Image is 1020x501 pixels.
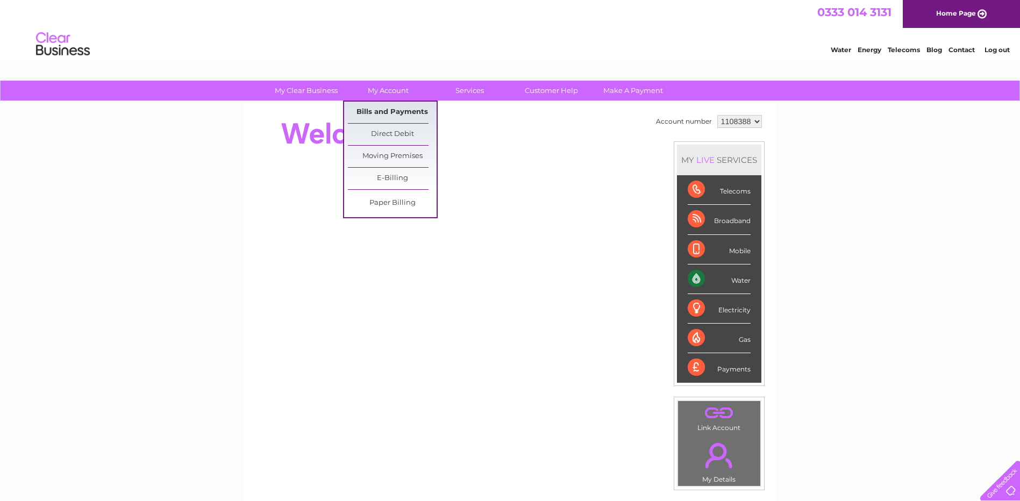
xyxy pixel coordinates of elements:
[256,6,765,52] div: Clear Business is a trading name of Verastar Limited (registered in [GEOGRAPHIC_DATA] No. 3667643...
[348,124,437,145] a: Direct Debit
[688,264,751,294] div: Water
[688,294,751,324] div: Electricity
[425,81,514,101] a: Services
[348,102,437,123] a: Bills and Payments
[348,168,437,189] a: E-Billing
[677,145,761,175] div: MY SERVICES
[688,235,751,264] div: Mobile
[688,353,751,382] div: Payments
[926,46,942,54] a: Blog
[817,5,891,19] a: 0333 014 3131
[858,46,881,54] a: Energy
[688,205,751,234] div: Broadband
[348,192,437,214] a: Paper Billing
[677,400,761,434] td: Link Account
[348,146,437,167] a: Moving Premises
[688,324,751,353] div: Gas
[681,436,758,474] a: .
[831,46,851,54] a: Water
[262,81,351,101] a: My Clear Business
[888,46,920,54] a: Telecoms
[985,46,1010,54] a: Log out
[688,175,751,205] div: Telecoms
[507,81,596,101] a: Customer Help
[694,155,717,165] div: LIVE
[653,112,715,131] td: Account number
[948,46,975,54] a: Contact
[681,404,758,423] a: .
[344,81,432,101] a: My Account
[677,434,761,486] td: My Details
[589,81,677,101] a: Make A Payment
[35,28,90,61] img: logo.png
